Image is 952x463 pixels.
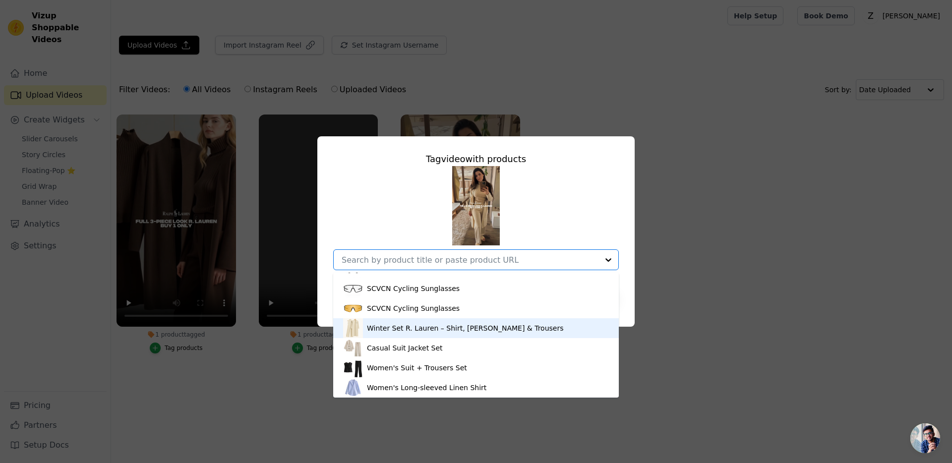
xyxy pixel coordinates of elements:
div: Winter Set R. Lauren – Shirt, [PERSON_NAME] & Trousers [367,323,564,333]
img: product thumbnail [343,279,363,298]
div: Women's Long-sleeved Linen Shirt [367,383,486,393]
div: Open chat [910,423,940,453]
input: Search by product title or paste product URL [342,255,598,265]
img: product thumbnail [343,378,363,398]
div: Tag video with products [333,152,619,166]
div: SCVCN Cycling Sunglasses [367,284,460,293]
div: Casual Suit Jacket Set [367,343,443,353]
img: product thumbnail [343,318,363,338]
img: tn-85f94d3374d24a639020c97dbc20ec6d.png [452,166,500,245]
div: Women's Suit + Trousers Set [367,363,467,373]
img: product thumbnail [343,358,363,378]
img: product thumbnail [343,338,363,358]
img: product thumbnail [343,298,363,318]
div: SCVCN Cycling Sunglasses [367,303,460,313]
